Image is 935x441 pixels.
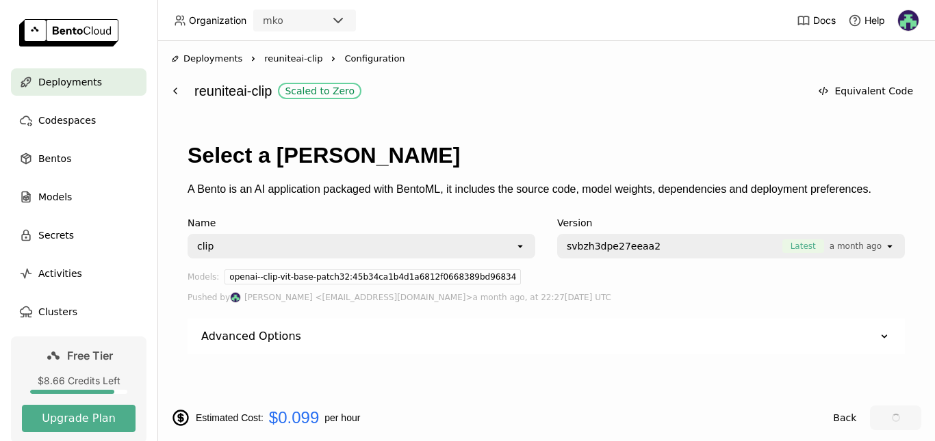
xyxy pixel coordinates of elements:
[22,375,136,387] div: $8.66 Credits Left
[189,14,246,27] span: Organization
[188,290,905,305] div: Pushed by a month ago, at 22:27[DATE] UTC
[171,52,242,66] div: Deployments
[11,145,146,172] a: Bentos
[188,143,905,168] h1: Select a [PERSON_NAME]
[883,239,884,253] input: Selected [object Object].
[848,14,885,27] div: Help
[557,217,905,228] div: Version
[231,293,240,302] img: Ayodeji Osasona
[188,217,535,228] div: Name
[38,150,71,167] span: Bentos
[285,14,286,28] input: Selected mko.
[11,68,146,96] a: Deployments
[183,52,242,66] span: Deployments
[38,112,96,129] span: Codespaces
[825,405,864,430] button: Back
[201,330,301,343] div: Advanced Options
[22,405,136,432] button: Upgrade Plan
[797,14,836,27] a: Docs
[898,10,919,31] img: Ayodeji Osasona
[67,349,113,362] span: Free Tier
[870,405,921,430] button: loading Update
[515,241,526,252] svg: open
[567,239,661,253] span: svbzh3dpe27eeaa2
[171,52,921,66] nav: Breadcrumbs navigation
[38,74,102,90] span: Deployments
[225,269,521,284] div: openai--clip-vit-base-patch32:45b34ca1b4d1a6812f0668389bd96834
[344,52,405,66] span: Configuration
[782,239,824,253] span: Latest
[38,189,72,205] span: Models
[11,222,146,249] a: Secrets
[11,183,146,211] a: Models
[264,52,322,66] span: reuniteai-clip
[810,79,921,103] button: Equivalent Code
[11,107,146,134] a: Codespaces
[328,53,339,64] svg: Right
[248,53,259,64] svg: Right
[171,408,819,427] div: Estimated Cost: per hour
[11,260,146,287] a: Activities
[11,298,146,325] a: Clusters
[864,14,885,27] span: Help
[197,239,214,253] div: clip
[830,239,882,253] span: a month ago
[38,304,77,320] span: Clusters
[38,265,82,282] span: Activities
[19,19,118,46] img: logo
[244,290,472,305] span: [PERSON_NAME] <[EMAIL_ADDRESS][DOMAIN_NAME]>
[38,227,74,243] span: Secrets
[269,408,319,427] span: $0.099
[884,241,895,252] svg: open
[263,14,283,27] div: mko
[878,330,891,343] svg: Down
[194,78,803,104] div: reuniteai-clip
[188,319,905,354] div: Advanced Options
[813,14,836,27] span: Docs
[188,183,905,196] p: A Bento is an AI application packaged with BentoML, it includes the source code, model weights, d...
[285,85,355,96] div: Scaled to Zero
[188,269,219,290] div: Models:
